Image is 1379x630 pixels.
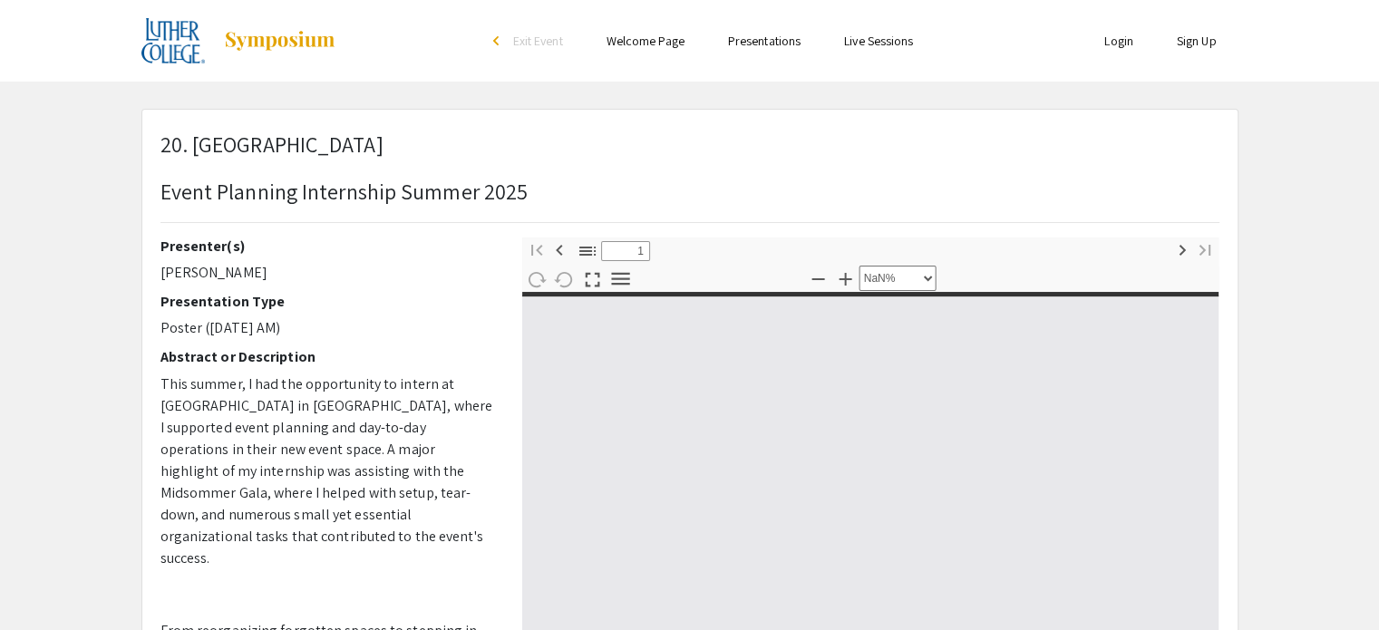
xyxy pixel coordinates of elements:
button: Last page [1190,236,1220,262]
iframe: Chat [1302,548,1365,616]
h2: Presentation Type [160,293,495,310]
a: Welcome Page [607,33,685,49]
a: Live Sessions [844,33,913,49]
a: 2025 Experiential Learning Showcase [141,18,337,63]
img: 2025 Experiential Learning Showcase [141,18,206,63]
a: Sign Up [1177,33,1217,49]
button: Previous Page [544,236,575,262]
a: Presentations [728,33,801,49]
p: [PERSON_NAME] [160,262,495,284]
button: Tools [606,266,636,292]
img: Symposium by ForagerOne [223,30,336,52]
a: Login [1104,33,1133,49]
div: arrow_back_ios [493,35,504,46]
select: Zoom [859,266,937,291]
button: Rotate Clockwise [521,266,552,292]
p: Event Planning Internship Summer 2025 [160,175,529,208]
p: Poster ([DATE] AM) [160,317,495,339]
h2: Abstract or Description [160,348,495,365]
button: Rotate Counterclockwise [549,266,580,292]
h2: Presenter(s) [160,237,495,255]
button: Next Page [1167,236,1198,262]
button: Toggle Sidebar [572,237,603,264]
button: Zoom Out [803,265,834,291]
span: This summer, I had the opportunity to intern at [GEOGRAPHIC_DATA] in [GEOGRAPHIC_DATA], where I s... [160,374,493,567]
p: 20. [GEOGRAPHIC_DATA] [160,128,529,160]
button: Zoom In [830,265,861,291]
button: First page [521,236,552,262]
input: Page [601,241,650,261]
span: Exit Event [513,33,563,49]
button: Switch to Presentation Mode [578,265,608,291]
